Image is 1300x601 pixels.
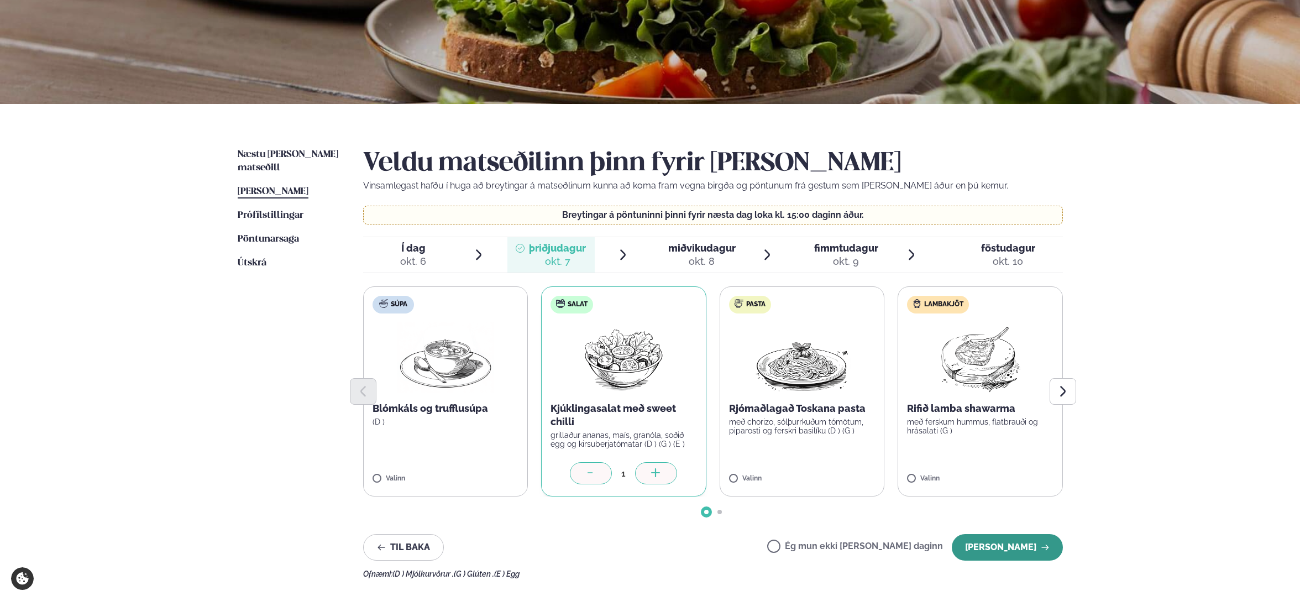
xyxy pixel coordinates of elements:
a: Útskrá [238,257,266,270]
div: okt. 10 [981,255,1035,268]
button: [PERSON_NAME] [952,534,1063,561]
p: með chorizo, sólþurrkuðum tómötum, piparosti og ferskri basilíku (D ) (G ) [729,417,876,435]
img: soup.svg [379,299,388,308]
span: Næstu [PERSON_NAME] matseðill [238,150,338,173]
div: okt. 8 [668,255,736,268]
span: (D ) Mjólkurvörur , [392,569,454,578]
button: Next slide [1050,378,1076,405]
span: Lambakjöt [924,300,963,309]
p: Breytingar á pöntuninni þinni fyrir næsta dag loka kl. 15:00 daginn áður. [374,211,1051,220]
a: Cookie settings [11,567,34,590]
span: Pöntunarsaga [238,234,299,244]
p: Kjúklingasalat með sweet chilli [551,402,697,428]
p: grillaður ananas, maís, granóla, soðið egg og kirsuberjatómatar (D ) (G ) (E ) [551,431,697,448]
span: (E ) Egg [494,569,520,578]
a: Næstu [PERSON_NAME] matseðill [238,148,341,175]
h2: Veldu matseðilinn þinn fyrir [PERSON_NAME] [363,148,1063,179]
img: salad.svg [556,299,565,308]
span: Súpa [391,300,407,309]
img: Lamb.svg [913,299,921,308]
span: Go to slide 1 [704,510,709,514]
p: (D ) [373,417,519,426]
img: Lamb-Meat.png [931,322,1029,393]
img: pasta.svg [735,299,743,308]
p: Rifið lamba shawarma [907,402,1053,415]
span: Í dag [400,242,426,255]
div: okt. 9 [814,255,878,268]
div: 1 [612,467,635,480]
span: [PERSON_NAME] [238,187,308,196]
span: Go to slide 2 [717,510,722,514]
span: Salat [568,300,588,309]
span: Pasta [746,300,766,309]
span: þriðjudagur [529,242,586,254]
a: [PERSON_NAME] [238,185,308,198]
span: föstudagur [981,242,1035,254]
a: Pöntunarsaga [238,233,299,246]
a: Prófílstillingar [238,209,303,222]
span: miðvikudagur [668,242,736,254]
img: Salad.png [575,322,673,393]
img: Spagetti.png [753,322,851,393]
div: Ofnæmi: [363,569,1063,578]
p: Blómkáls og trufflusúpa [373,402,519,415]
span: Prófílstillingar [238,211,303,220]
span: Útskrá [238,258,266,268]
button: Previous slide [350,378,376,405]
div: okt. 6 [400,255,426,268]
p: Vinsamlegast hafðu í huga að breytingar á matseðlinum kunna að koma fram vegna birgða og pöntunum... [363,179,1063,192]
p: Rjómaðlagað Toskana pasta [729,402,876,415]
span: (G ) Glúten , [454,569,494,578]
p: með ferskum hummus, flatbrauði og hrásalati (G ) [907,417,1053,435]
div: okt. 7 [529,255,586,268]
span: fimmtudagur [814,242,878,254]
button: Til baka [363,534,444,561]
img: Soup.png [397,322,494,393]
